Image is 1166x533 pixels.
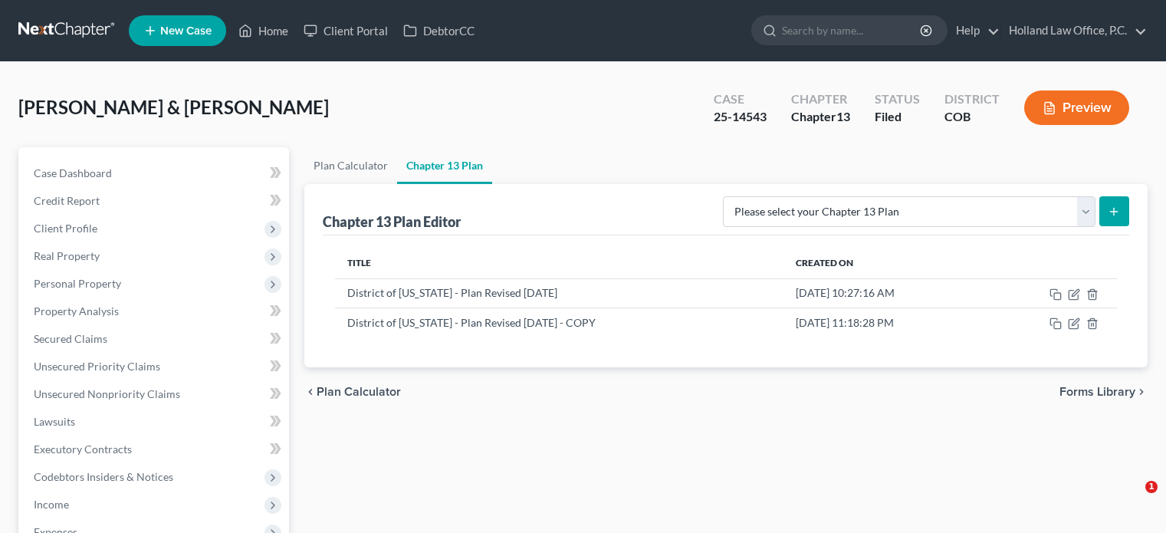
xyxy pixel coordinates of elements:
input: Search by name... [782,16,922,44]
div: District [944,90,1000,108]
span: Plan Calculator [317,386,401,398]
span: 13 [836,109,850,123]
span: Unsecured Nonpriority Claims [34,387,180,400]
a: DebtorCC [396,17,482,44]
i: chevron_left [304,386,317,398]
button: Preview [1024,90,1129,125]
span: Codebtors Insiders & Notices [34,470,173,483]
span: Property Analysis [34,304,119,317]
span: Client Profile [34,222,97,235]
span: Real Property [34,249,100,262]
a: Property Analysis [21,298,289,325]
a: Case Dashboard [21,160,289,187]
span: Executory Contracts [34,443,132,456]
div: Status [875,90,920,108]
span: Forms Library [1059,386,1135,398]
span: [PERSON_NAME] & [PERSON_NAME] [18,96,329,118]
a: Secured Claims [21,325,289,353]
div: COB [944,108,1000,126]
a: Home [231,17,296,44]
span: Case Dashboard [34,166,112,179]
div: Chapter [791,90,850,108]
button: chevron_left Plan Calculator [304,386,401,398]
a: Unsecured Priority Claims [21,353,289,380]
button: Forms Library chevron_right [1059,386,1148,398]
i: chevron_right [1135,386,1148,398]
div: Filed [875,108,920,126]
span: Unsecured Priority Claims [34,360,160,373]
div: Case [714,90,767,108]
span: Lawsuits [34,415,75,428]
span: 1 [1145,481,1158,493]
a: Unsecured Nonpriority Claims [21,380,289,408]
td: [DATE] 10:27:16 AM [783,278,986,308]
a: Help [948,17,1000,44]
span: Personal Property [34,277,121,290]
a: Lawsuits [21,408,289,436]
iframe: Intercom live chat [1114,481,1151,518]
div: Chapter 13 Plan Editor [323,212,461,231]
div: Chapter [791,108,850,126]
span: Credit Report [34,194,100,207]
th: Created On [783,248,986,278]
a: Holland Law Office, P.C. [1001,17,1147,44]
a: Plan Calculator [304,147,397,184]
td: District of [US_STATE] - Plan Revised [DATE] [335,278,783,308]
a: Chapter 13 Plan [397,147,492,184]
td: District of [US_STATE] - Plan Revised [DATE] - COPY [335,308,783,337]
div: 25-14543 [714,108,767,126]
th: Title [335,248,783,278]
span: Income [34,498,69,511]
a: Credit Report [21,187,289,215]
a: Client Portal [296,17,396,44]
span: New Case [160,25,212,37]
span: Secured Claims [34,332,107,345]
a: Executory Contracts [21,436,289,463]
td: [DATE] 11:18:28 PM [783,308,986,337]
